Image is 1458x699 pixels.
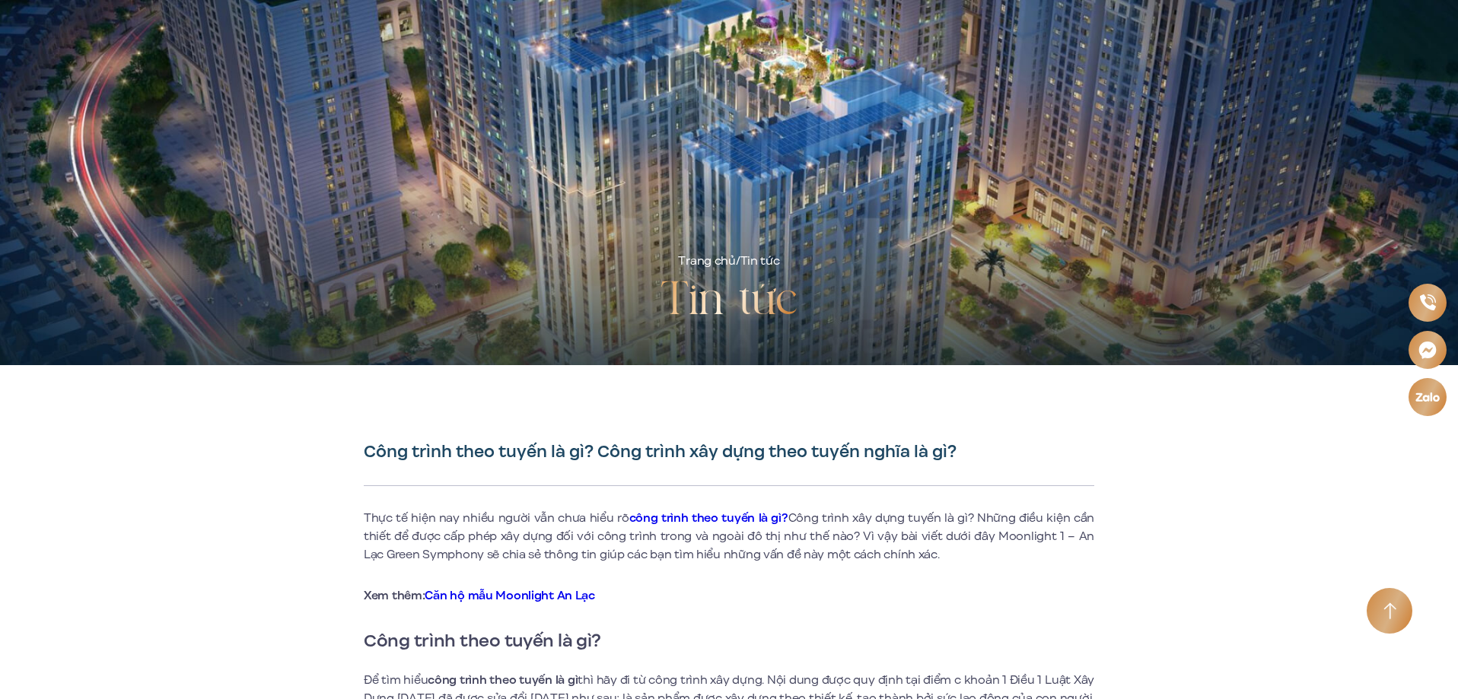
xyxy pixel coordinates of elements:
[678,253,779,271] div: /
[1418,340,1437,360] img: Messenger icon
[678,253,735,269] a: Trang chủ
[1418,294,1436,311] img: Phone icon
[364,441,1094,462] h1: Công trình theo tuyến là gì? Công trình xây dựng theo tuyến nghĩa là gì?
[428,672,578,688] strong: công trình theo tuyến là gì
[425,587,594,604] a: Căn hộ mẫu Moonlight An Lạc
[1383,602,1396,620] img: Arrow icon
[364,587,595,604] strong: Xem thêm:
[364,509,1094,564] p: Thực tế hiện nay nhiều người vẫn chưa hiểu rõ Công trình xây dựng tuyến là gì? Những điều kiện cầ...
[364,628,601,653] strong: Công trình theo tuyến là gì?
[629,510,788,526] a: công trình theo tuyến là gì?
[661,271,797,332] h2: Tin tức
[740,253,780,269] span: Tin tức
[1415,391,1440,402] img: Zalo icon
